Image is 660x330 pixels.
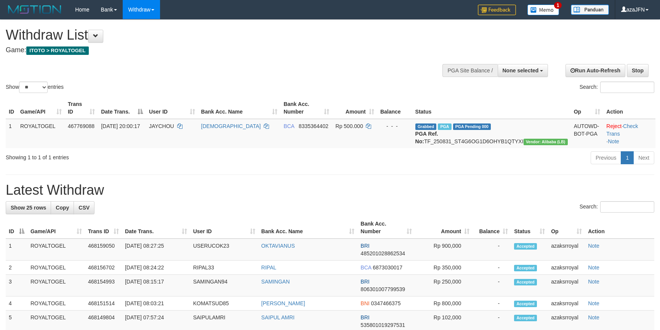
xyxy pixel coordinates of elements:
th: Status: activate to sort column ascending [511,217,548,239]
span: Accepted [514,243,537,250]
a: SAIPUL AMRI [261,314,295,320]
span: None selected [503,67,539,74]
span: BRI [360,314,369,320]
td: [DATE] 08:24:22 [122,261,190,275]
a: Note [588,243,599,249]
td: 468154993 [85,275,122,296]
label: Search: [580,201,654,213]
a: Copy [51,201,74,214]
td: Rp 350,000 [415,261,473,275]
a: Show 25 rows [6,201,51,214]
a: Note [588,300,599,306]
td: - [473,296,511,311]
td: Rp 250,000 [415,275,473,296]
img: Feedback.jpg [478,5,516,15]
a: Check Trans [606,123,638,137]
label: Show entries [6,82,64,93]
span: BRI [360,243,369,249]
a: SAMINGAN [261,279,290,285]
td: azaksrroyal [548,239,585,261]
a: Reject [606,123,622,129]
span: Copy 0347466375 to clipboard [371,300,401,306]
th: Date Trans.: activate to sort column descending [98,97,146,119]
td: 1 [6,119,17,148]
div: - - - [380,122,409,130]
th: User ID: activate to sort column ascending [190,217,258,239]
td: azaksrroyal [548,261,585,275]
th: Bank Acc. Name: activate to sort column ascending [198,97,281,119]
td: ROYALTOGEL [17,119,65,148]
span: Grabbed [415,123,437,130]
span: Marked by azaksrroyal [438,123,451,130]
th: Game/API: activate to sort column ascending [17,97,65,119]
img: panduan.png [571,5,609,15]
th: ID [6,97,17,119]
th: Amount: activate to sort column ascending [415,217,473,239]
button: None selected [498,64,548,77]
td: RIPAL33 [190,261,258,275]
th: User ID: activate to sort column ascending [146,97,198,119]
th: Trans ID: activate to sort column ascending [85,217,122,239]
td: USERUCOK23 [190,239,258,261]
span: Show 25 rows [11,205,46,211]
td: azaksrroyal [548,296,585,311]
th: Bank Acc. Number: activate to sort column ascending [357,217,415,239]
select: Showentries [19,82,48,93]
label: Search: [580,82,654,93]
span: Copy 806301007799539 to clipboard [360,286,405,292]
td: 468156702 [85,261,122,275]
td: - [473,275,511,296]
td: 4 [6,296,27,311]
td: 1 [6,239,27,261]
td: - [473,239,511,261]
td: ROYALTOGEL [27,239,85,261]
td: AUTOWD-BOT-PGA [571,119,604,148]
b: PGA Ref. No: [415,131,438,144]
span: Accepted [514,265,537,271]
img: Button%20Memo.svg [527,5,559,15]
span: BCA [284,123,294,129]
img: MOTION_logo.png [6,4,64,15]
th: Op: activate to sort column ascending [571,97,604,119]
th: Bank Acc. Number: activate to sort column ascending [280,97,332,119]
td: 2 [6,261,27,275]
a: Note [608,138,619,144]
span: BNI [360,300,369,306]
a: 1 [621,151,634,164]
span: Copy 6873030017 to clipboard [373,264,402,271]
span: BCA [360,264,371,271]
span: Copy 485201028862534 to clipboard [360,250,405,256]
h1: Withdraw List [6,27,433,43]
td: [DATE] 08:27:25 [122,239,190,261]
span: PGA Pending [453,123,491,130]
td: TF_250831_ST4G6OG1D6OHYB1QTYXI [412,119,571,148]
span: Copy [56,205,69,211]
span: Vendor URL: https://dashboard.q2checkout.com/secure [524,139,568,145]
span: Accepted [514,301,537,307]
a: CSV [74,201,95,214]
td: azaksrroyal [548,275,585,296]
a: Next [633,151,654,164]
span: Rp 500.000 [335,123,363,129]
td: ROYALTOGEL [27,261,85,275]
span: JAYCHOU [149,123,174,129]
span: Copy 8335364402 to clipboard [299,123,328,129]
th: Bank Acc. Name: activate to sort column ascending [258,217,358,239]
td: [DATE] 08:15:17 [122,275,190,296]
span: CSV [78,205,90,211]
td: - [473,261,511,275]
th: Date Trans.: activate to sort column ascending [122,217,190,239]
span: 467769088 [68,123,95,129]
a: [DEMOGRAPHIC_DATA] [201,123,261,129]
span: [DATE] 20:00:17 [101,123,140,129]
a: Note [588,279,599,285]
td: · · [603,119,655,148]
td: [DATE] 08:03:21 [122,296,190,311]
th: Balance [377,97,412,119]
span: Accepted [514,315,537,321]
div: Showing 1 to 1 of 1 entries [6,151,269,161]
td: Rp 800,000 [415,296,473,311]
span: 1 [554,2,562,9]
td: 468151514 [85,296,122,311]
td: Rp 900,000 [415,239,473,261]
